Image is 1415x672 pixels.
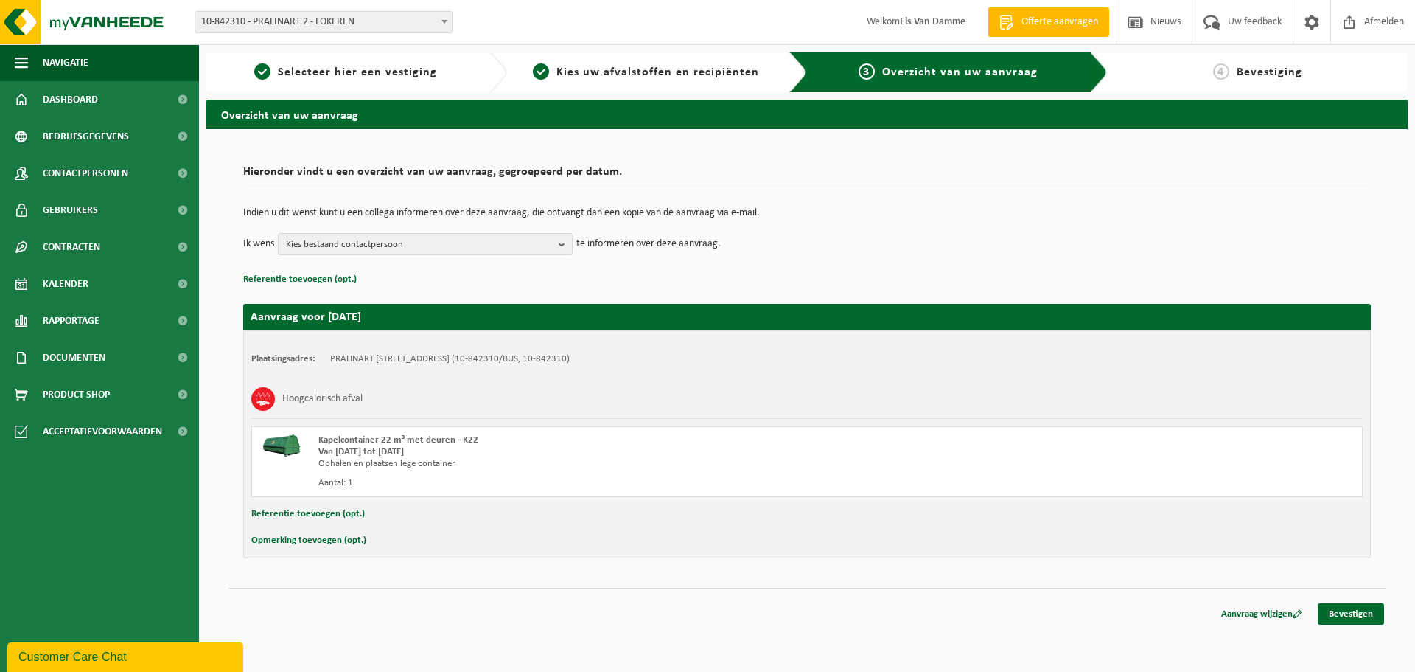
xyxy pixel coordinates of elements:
span: Contactpersonen [43,155,128,192]
iframe: chat widget [7,640,246,672]
button: Kies bestaand contactpersoon [278,233,573,255]
span: Bedrijfsgegevens [43,118,129,155]
button: Referentie toevoegen (opt.) [243,270,357,289]
span: Bevestiging [1237,66,1302,78]
span: Selecteer hier een vestiging [278,66,437,78]
strong: Van [DATE] tot [DATE] [318,447,404,457]
strong: Aanvraag voor [DATE] [251,311,361,323]
span: Kies bestaand contactpersoon [286,234,553,256]
img: HK-XK-22-GN-00.png [259,434,304,457]
span: Contracten [43,229,100,266]
span: 4 [1213,63,1229,80]
button: Opmerking toevoegen (opt.) [251,531,366,550]
span: 3 [859,63,875,80]
strong: Els Van Damme [900,16,965,27]
a: 2Kies uw afvalstoffen en recipiënten [514,63,778,81]
span: Offerte aanvragen [1018,15,1102,30]
span: Product Shop [43,376,110,413]
a: Bevestigen [1318,603,1384,625]
span: Dashboard [43,81,98,118]
span: Rapportage [43,302,99,339]
h2: Hieronder vindt u een overzicht van uw aanvraag, gegroepeerd per datum. [243,166,1371,186]
span: 2 [533,63,549,80]
span: Overzicht van uw aanvraag [882,66,1038,78]
span: Gebruikers [43,192,98,229]
span: 1 [254,63,270,80]
strong: Plaatsingsadres: [251,354,315,364]
span: Navigatie [43,44,88,81]
a: 1Selecteer hier een vestiging [214,63,478,81]
button: Referentie toevoegen (opt.) [251,505,365,524]
div: Aantal: 1 [318,477,866,489]
a: Aanvraag wijzigen [1210,603,1313,625]
div: Ophalen en plaatsen lege container [318,458,866,470]
p: te informeren over deze aanvraag. [576,233,721,255]
span: Kalender [43,266,88,302]
span: Acceptatievoorwaarden [43,413,162,450]
span: Kapelcontainer 22 m³ met deuren - K22 [318,435,478,445]
span: 10-842310 - PRALINART 2 - LOKEREN [195,11,453,33]
h3: Hoogcalorisch afval [282,387,363,411]
h2: Overzicht van uw aanvraag [206,100,1408,128]
td: PRALINART [STREET_ADDRESS] (10-842310/BUS, 10-842310) [330,353,570,365]
span: Kies uw afvalstoffen en recipiënten [556,66,759,78]
a: Offerte aanvragen [988,7,1109,37]
span: Documenten [43,339,105,376]
p: Indien u dit wenst kunt u een collega informeren over deze aanvraag, die ontvangt dan een kopie v... [243,208,1371,218]
span: 10-842310 - PRALINART 2 - LOKEREN [195,12,452,32]
p: Ik wens [243,233,274,255]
